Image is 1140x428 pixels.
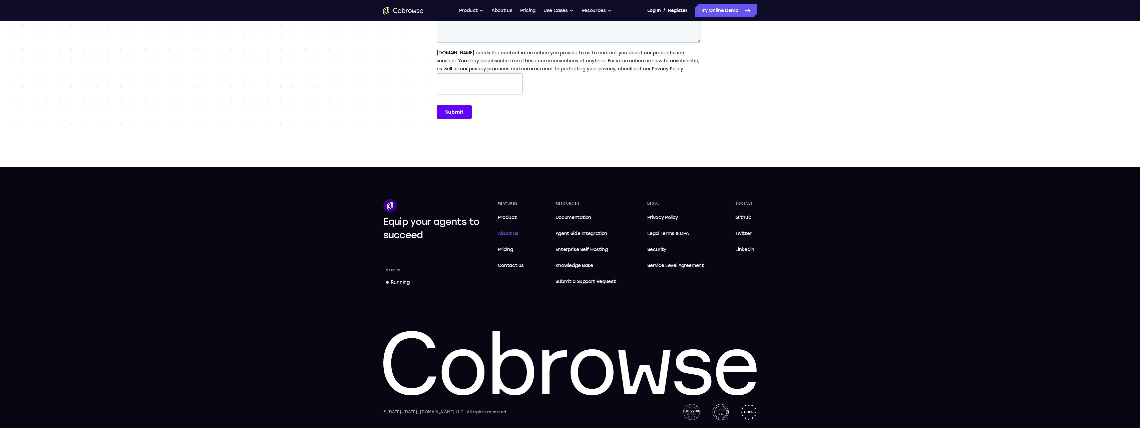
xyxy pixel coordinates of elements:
[495,211,527,224] a: Product
[555,246,616,254] span: Enterprise Self Hosting
[555,215,591,220] span: Documentation
[741,404,757,420] img: GDPR
[383,409,508,415] div: © [DATE]-[DATE], [DOMAIN_NAME] LLC. All rights reserved.
[495,243,527,256] a: Pricing
[645,211,707,224] a: Privacy Policy
[495,199,527,208] div: Features
[733,243,757,256] a: Linkedin
[383,266,403,275] div: Status
[553,259,619,272] a: Knowledge Base
[498,247,513,252] span: Pricing
[647,262,704,270] span: Service Level Agreement
[520,4,535,17] a: Pricing
[459,4,484,17] button: Product
[645,227,707,240] a: Legal Terms & DPA
[582,4,612,17] button: Resources
[495,227,527,240] a: About us
[735,215,751,220] span: Github
[647,231,689,236] span: Legal Terms & DPA
[645,243,707,256] a: Security
[495,259,527,272] a: Contact us
[663,7,665,15] span: /
[735,231,752,236] span: Twitter
[553,243,619,256] a: Enterprise Self Hosting
[733,227,757,240] a: Twitter
[555,230,616,238] span: Agent Side Integration
[491,4,512,17] a: About us
[713,404,729,420] img: AICPA SOC
[647,215,678,220] span: Privacy Policy
[553,227,619,240] a: Agent Side Integration
[498,263,524,268] span: Contact us
[733,199,757,208] div: Socials
[553,211,619,224] a: Documentation
[683,404,700,420] img: ISO
[391,279,410,286] div: Running
[555,263,593,268] span: Knowledge Base
[735,247,754,252] span: Linkedin
[553,199,619,208] div: Resources
[647,4,661,17] a: Log In
[383,7,423,15] a: Go to the home page
[553,275,619,288] a: Submit a Support Request
[498,231,518,236] span: About us
[647,247,666,252] span: Security
[498,215,517,220] span: Product
[555,278,616,286] span: Submit a Support Request
[733,211,757,224] a: Github
[383,216,480,241] span: Equip your agents to succeed
[383,276,412,288] a: Running
[543,4,574,17] button: Use Cases
[695,4,757,17] a: Try Online Demo
[668,4,687,17] a: Register
[645,199,707,208] div: Legal
[645,259,707,272] a: Service Level Agreement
